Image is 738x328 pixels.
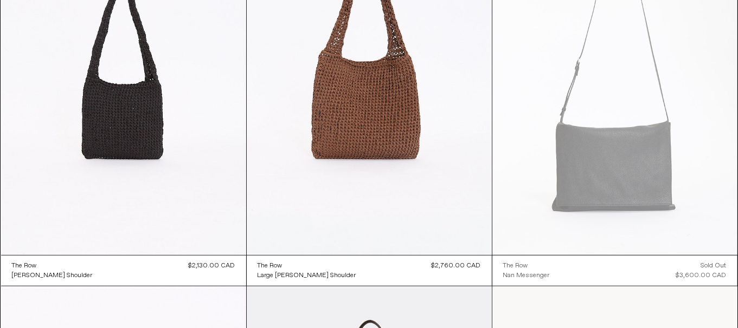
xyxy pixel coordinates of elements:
div: $2,130.00 CAD [189,261,235,271]
a: The Row [258,261,356,271]
div: $2,760.00 CAD [432,261,481,271]
a: [PERSON_NAME] Shoulder [12,271,93,280]
a: Nan Messenger [503,271,550,280]
div: $3,600.00 CAD [676,271,727,280]
div: The Row [503,261,528,271]
div: Nan Messenger [503,271,550,280]
div: Sold out [701,261,727,271]
a: The Row [503,261,550,271]
div: The Row [258,261,283,271]
div: Large [PERSON_NAME] Shoulder [258,271,356,280]
div: The Row [12,261,37,271]
a: Large [PERSON_NAME] Shoulder [258,271,356,280]
a: The Row [12,261,93,271]
div: [PERSON_NAME] Shoulder [12,271,93,280]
